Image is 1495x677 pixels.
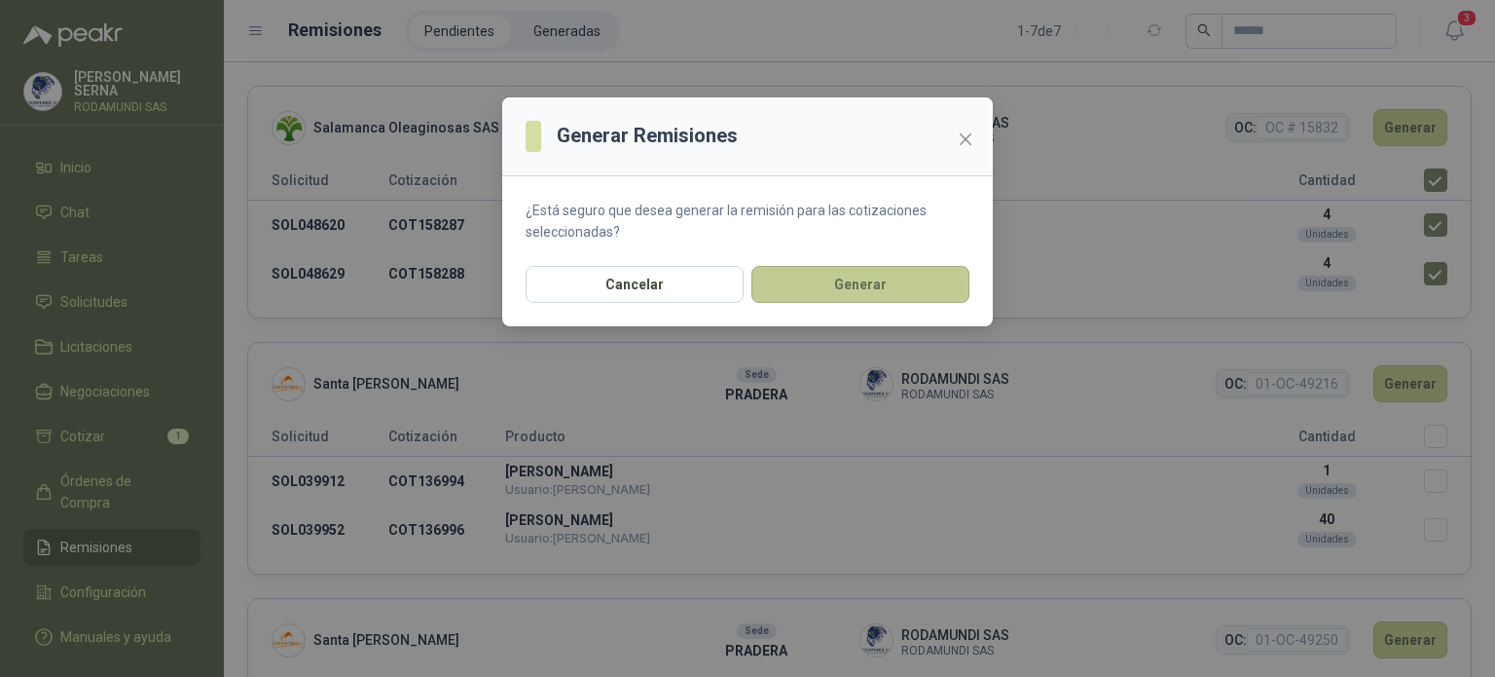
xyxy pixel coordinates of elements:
[751,266,969,303] button: Generar
[958,132,973,147] span: close
[950,124,981,155] button: Close
[557,121,738,151] h3: Generar Remisiones
[526,266,744,303] button: Cancelar
[526,200,969,243] p: ¿Está seguro que desea generar la remisión para las cotizaciones seleccionadas?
